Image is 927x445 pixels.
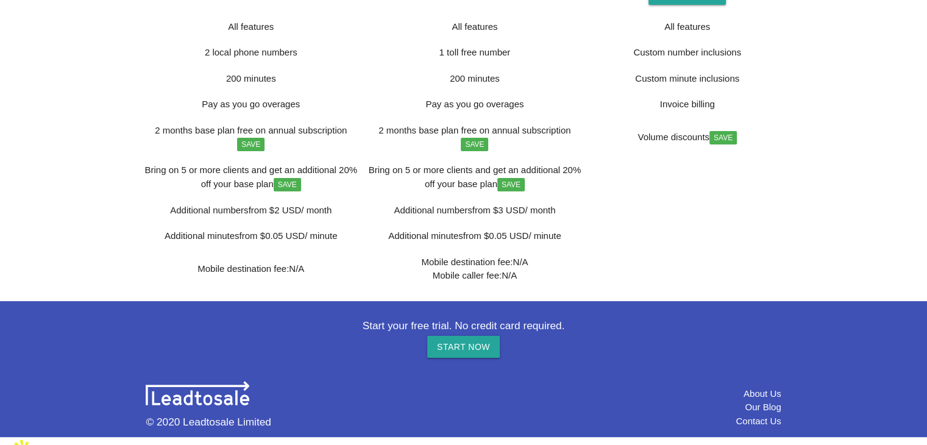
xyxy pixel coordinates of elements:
td: Mobile destination fee: Mobile caller fee: [363,249,586,289]
td: 2 local phone numbers [139,40,363,66]
span: N/A [513,257,528,267]
span: N/A [289,263,304,274]
span: from $3 USD [472,205,525,215]
span: N/A [502,270,517,280]
a: Our Blog [745,402,781,412]
td: Additional minutes / minute [363,223,586,249]
td: Additional minutes / minute [139,223,363,249]
td: Additional numbers / month [139,198,363,224]
td: 1 toll free number [363,40,586,66]
a: About Us [744,388,781,399]
td: 2 months base plan free on annual subscription [363,118,586,158]
a: START NOW [427,336,500,358]
td: Bring on 5 or more clients and get an additional 20% off your base plan [363,157,586,198]
td: Custom minute inclusions [586,66,787,92]
td: Additional numbers / month [363,198,586,224]
td: Pay as you go overages [363,91,586,118]
img: leadtosale.png [146,381,249,405]
td: Bring on 5 or more clients and get an additional 20% off your base plan [139,157,363,198]
span: from $2 USD [249,205,302,215]
td: All features [139,14,363,40]
h5: © 2020 Leadtosale Limited [146,416,348,428]
td: 200 minutes [363,66,586,92]
td: Volume discounts [586,118,787,158]
td: Invoice billing [586,91,787,118]
span: from $0.05 USD [463,230,529,241]
h5: Start your free trial. No credit card required. [139,320,788,332]
td: Custom number inclusions [586,40,787,66]
td: 200 minutes [139,66,363,92]
td: All features [363,14,586,40]
td: 2 months base plan free on annual subscription [139,118,363,158]
td: All features [586,14,787,40]
a: Contact Us [736,416,781,426]
span: from $0.05 USD [240,230,305,241]
td: Mobile destination fee: [139,249,363,289]
td: Pay as you go overages [139,91,363,118]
